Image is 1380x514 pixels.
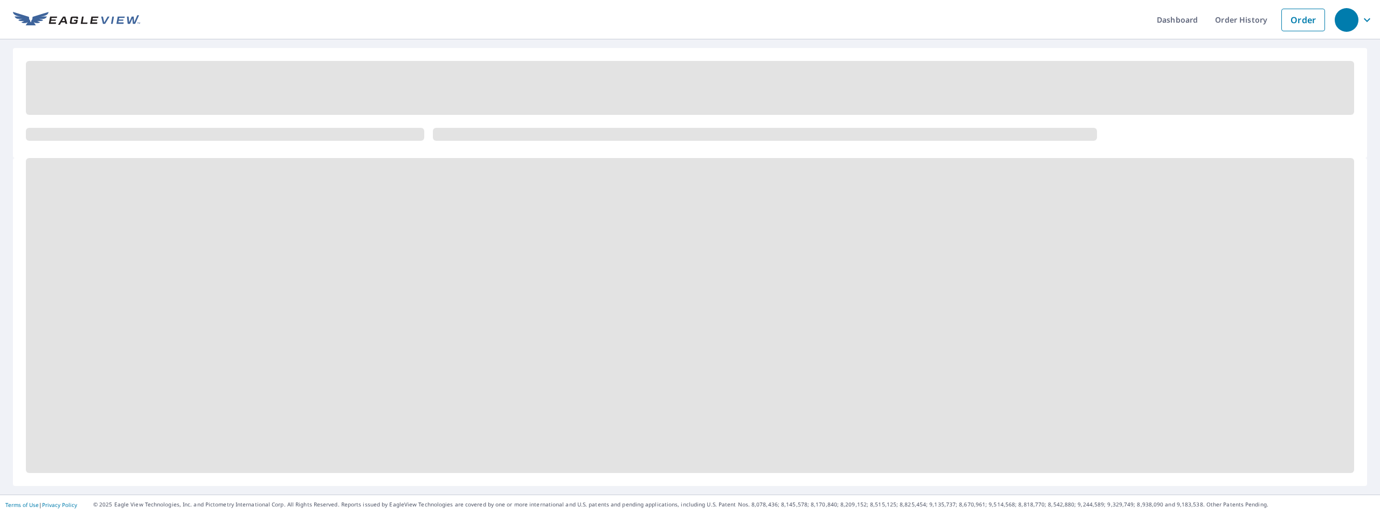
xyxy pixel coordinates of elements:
[13,12,140,28] img: EV Logo
[5,501,39,509] a: Terms of Use
[42,501,77,509] a: Privacy Policy
[1281,9,1325,31] a: Order
[93,501,1375,509] p: © 2025 Eagle View Technologies, Inc. and Pictometry International Corp. All Rights Reserved. Repo...
[5,502,77,508] p: |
